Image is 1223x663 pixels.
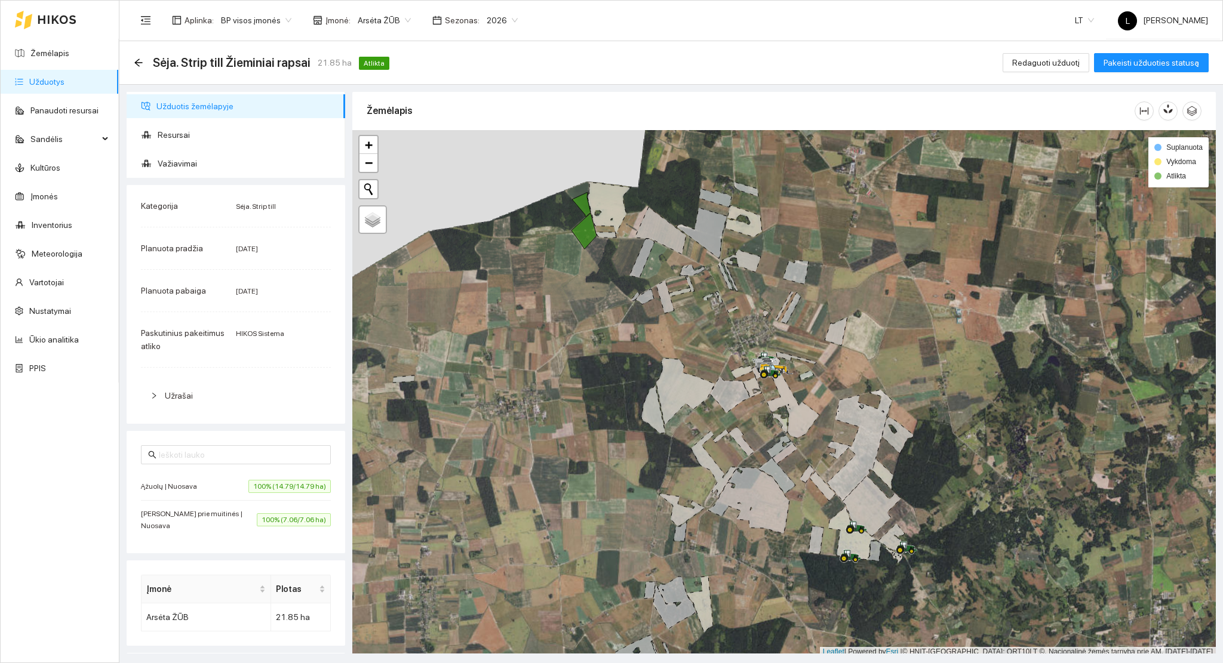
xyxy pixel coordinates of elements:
[134,58,143,67] span: arrow-left
[365,137,373,152] span: +
[30,163,60,172] a: Kultūros
[358,11,411,29] span: Arsėta ŽŪB
[29,363,46,373] a: PPIS
[134,8,158,32] button: menu-fold
[1166,158,1196,166] span: Vykdoma
[158,123,336,147] span: Resursai
[141,480,203,492] span: Ąžuolų | Nuosava
[1135,101,1154,121] button: column-width
[236,245,258,253] span: [DATE]
[32,249,82,258] a: Meteorologija
[158,152,336,175] span: Važiavimai
[1012,56,1080,69] span: Redaguoti užduotį
[141,508,257,532] span: [PERSON_NAME] prie muitinės | Nuosava
[823,647,844,656] a: Leaflet
[820,647,1216,657] div: | Powered by © HNIT-[GEOGRAPHIC_DATA]; ORT10LT ©, Nacionalinė žemės tarnyba prie AM, [DATE]-[DATE]
[142,575,271,603] th: this column's title is Įmonė,this column is sortable
[30,192,58,201] a: Įmonės
[1003,53,1089,72] button: Redaguoti užduotį
[221,11,291,29] span: BP visos įmonės
[901,647,902,656] span: |
[1104,56,1199,69] span: Pakeisti užduoties statusą
[29,335,79,344] a: Ūkio analitika
[367,94,1135,128] div: Žemėlapis
[29,306,71,316] a: Nustatymai
[172,16,182,25] span: layout
[318,56,352,69] span: 21.85 ha
[313,16,322,25] span: shop
[359,136,377,154] a: Zoom in
[276,582,316,596] span: Plotas
[150,392,158,399] span: right
[141,243,203,253] span: Planuota pradžia
[140,15,151,26] span: menu-fold
[1094,53,1209,72] button: Pakeisti užduoties statusą
[185,14,214,27] span: Aplinka :
[359,57,389,70] span: Atlikta
[1126,11,1130,30] span: L
[148,451,156,459] span: search
[432,16,442,25] span: calendar
[165,391,193,400] span: Užrašai
[29,77,64,87] a: Užduotys
[271,603,331,631] td: 21.85 ha
[886,647,899,656] a: Esri
[236,329,284,338] span: HIKOS Sistema
[29,277,64,287] a: Vartotojai
[1075,11,1094,29] span: LT
[32,220,72,230] a: Inventorius
[365,155,373,170] span: −
[1135,106,1153,116] span: column-width
[141,382,331,409] div: Užrašai
[325,14,351,27] span: Įmonė :
[141,328,225,351] span: Paskutinius pakeitimus atliko
[1166,172,1186,180] span: Atlikta
[142,603,271,631] td: Arsėta ŽŪB
[236,287,258,295] span: [DATE]
[487,11,518,29] span: 2026
[159,448,324,461] input: Ieškoti lauko
[359,206,386,233] a: Layers
[1166,143,1203,152] span: Suplanuota
[359,180,377,198] button: Initiate a new search
[141,286,206,295] span: Planuota pabaiga
[1003,58,1089,67] a: Redaguoti užduotį
[257,513,331,526] span: 100% (7.06/7.06 ha)
[141,201,178,211] span: Kategorija
[30,48,69,58] a: Žemėlapis
[445,14,480,27] span: Sezonas :
[1118,16,1208,25] span: [PERSON_NAME]
[271,575,331,603] th: this column's title is Plotas,this column is sortable
[153,53,311,72] span: Sėja. Strip till Žieminiai rapsai
[236,202,276,211] span: Sėja. Strip till
[248,480,331,493] span: 100% (14.79/14.79 ha)
[30,106,99,115] a: Panaudoti resursai
[359,154,377,172] a: Zoom out
[156,94,336,118] span: Užduotis žemėlapyje
[30,127,99,151] span: Sandėlis
[134,58,143,68] div: Atgal
[146,582,257,596] span: Įmonė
